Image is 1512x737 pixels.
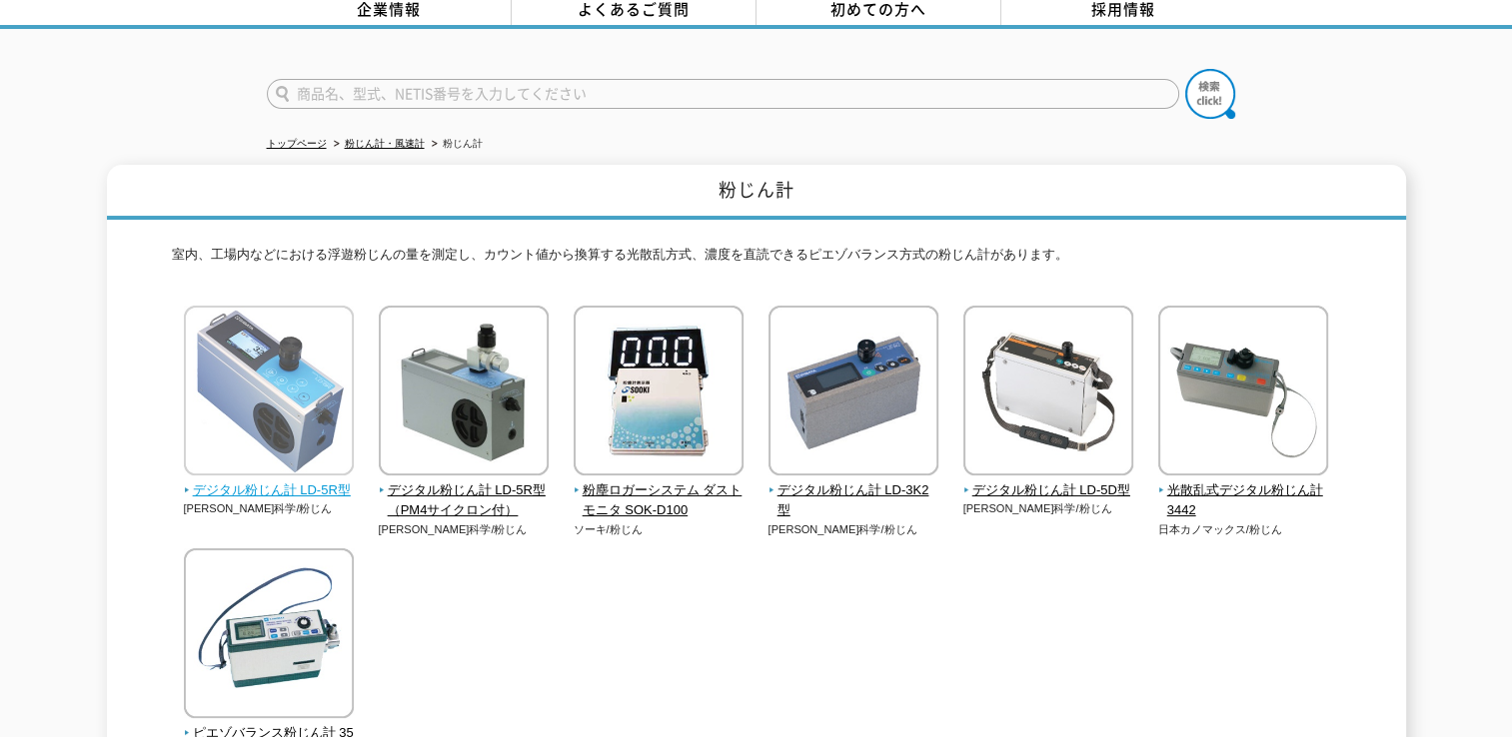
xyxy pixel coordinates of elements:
[267,79,1179,109] input: 商品名、型式、NETIS番号を入力してください
[574,461,745,521] a: 粉塵ロガーシステム ダストモニタ SOK-D100
[963,306,1133,480] img: デジタル粉じん計 LD-5D型
[184,461,355,501] a: デジタル粉じん計 LD-5R型
[574,480,745,522] span: 粉塵ロガーシステム ダストモニタ SOK-D100
[345,138,425,149] a: 粉じん計・風速計
[963,461,1134,501] a: デジタル粉じん計 LD-5D型
[379,521,550,538] p: [PERSON_NAME]科学/粉じん
[184,500,355,517] p: [PERSON_NAME]科学/粉じん
[574,306,744,480] img: 粉塵ロガーシステム ダストモニタ SOK-D100
[184,548,354,723] img: ピエゾバランス粉じん計 3521
[428,134,483,155] li: 粉じん計
[963,500,1134,517] p: [PERSON_NAME]科学/粉じん
[172,245,1341,276] p: 室内、工場内などにおける浮遊粉じんの量を測定し、カウント値から換算する光散乱方式、濃度を直読できるピエゾバランス方式の粉じん計があります。
[768,306,938,480] img: デジタル粉じん計 LD-3K2型
[574,521,745,538] p: ソーキ/粉じん
[768,480,939,522] span: デジタル粉じん計 LD-3K2型
[379,461,550,521] a: デジタル粉じん計 LD-5R型（PM4サイクロン付）
[768,461,939,521] a: デジタル粉じん計 LD-3K2型
[184,480,355,501] span: デジタル粉じん計 LD-5R型
[184,306,354,480] img: デジタル粉じん計 LD-5R型
[107,165,1406,220] h1: 粉じん計
[1158,521,1329,538] p: 日本カノマックス/粉じん
[963,480,1134,501] span: デジタル粉じん計 LD-5D型
[379,480,550,522] span: デジタル粉じん計 LD-5R型（PM4サイクロン付）
[1158,461,1329,521] a: 光散乱式デジタル粉じん計 3442
[1185,69,1235,119] img: btn_search.png
[267,138,327,149] a: トップページ
[379,306,549,480] img: デジタル粉じん計 LD-5R型（PM4サイクロン付）
[1158,480,1329,522] span: 光散乱式デジタル粉じん計 3442
[1158,306,1328,480] img: 光散乱式デジタル粉じん計 3442
[768,521,939,538] p: [PERSON_NAME]科学/粉じん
